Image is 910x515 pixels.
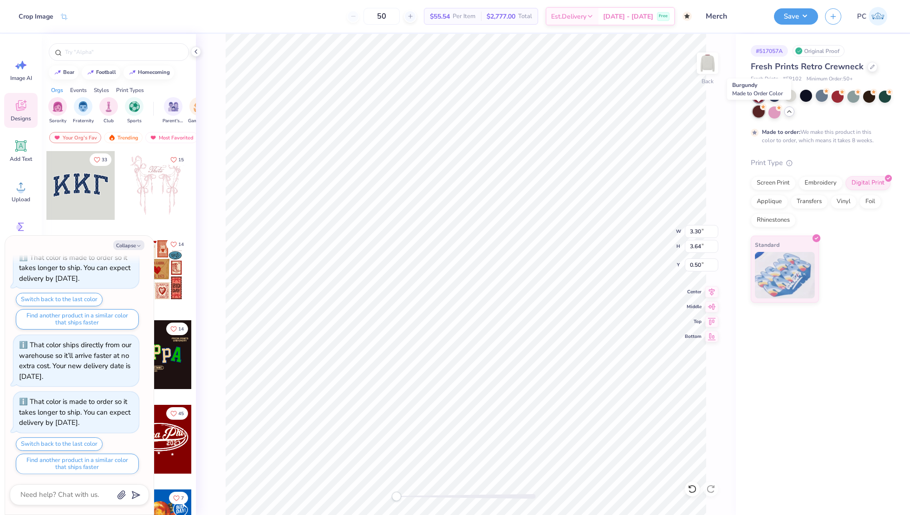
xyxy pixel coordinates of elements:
[178,327,184,331] span: 14
[603,12,653,21] span: [DATE] - [DATE]
[48,97,67,125] div: filter for Sorority
[54,70,61,75] img: trend_line.gif
[188,118,209,125] span: Game Day
[104,118,114,125] span: Club
[762,128,800,136] strong: Made to order:
[166,153,188,166] button: Like
[702,77,714,86] div: Back
[869,7,887,26] img: Pema Choden Lama
[70,86,87,94] div: Events
[129,70,136,75] img: trend_line.gif
[364,8,400,25] input: – –
[94,86,109,94] div: Styles
[49,118,66,125] span: Sorority
[64,47,183,57] input: Try "Alpha"
[113,240,144,250] button: Collapse
[487,12,515,21] span: $2,777.00
[751,158,891,168] div: Print Type
[392,492,401,501] div: Accessibility label
[188,97,209,125] button: filter button
[791,195,828,209] div: Transfers
[698,54,717,73] img: Back
[48,97,67,125] button: filter button
[99,97,118,125] button: filter button
[90,153,111,166] button: Like
[178,411,184,416] span: 45
[49,66,78,79] button: bear
[51,86,63,94] div: Orgs
[831,195,857,209] div: Vinyl
[11,115,31,122] span: Designs
[52,101,63,112] img: Sorority Image
[73,118,94,125] span: Fraternity
[104,132,143,143] div: Trending
[102,158,107,162] span: 33
[853,7,891,26] a: PC
[178,158,184,162] span: 15
[108,134,116,141] img: trending.gif
[12,196,30,203] span: Upload
[685,303,702,310] span: Middle
[799,176,843,190] div: Embroidery
[178,242,184,247] span: 14
[104,101,114,112] img: Club Image
[166,407,188,420] button: Like
[123,66,174,79] button: homecoming
[430,12,450,21] span: $55.54
[63,70,74,75] div: bear
[762,128,876,145] div: We make this product in this color to order, which means it takes 8 weeks.
[145,132,198,143] div: Most Favorited
[168,101,179,112] img: Parent's Weekend Image
[162,97,184,125] div: filter for Parent's Weekend
[751,176,796,190] div: Screen Print
[162,118,184,125] span: Parent's Weekend
[857,11,866,22] span: PC
[125,97,143,125] div: filter for Sports
[82,66,120,79] button: football
[138,70,170,75] div: homecoming
[751,45,788,57] div: # 517057A
[99,97,118,125] div: filter for Club
[685,333,702,340] span: Bottom
[685,288,702,296] span: Center
[551,12,586,21] span: Est. Delivery
[685,318,702,325] span: Top
[727,79,791,100] div: Burgundy
[10,74,32,82] span: Image AI
[166,238,188,251] button: Like
[194,101,204,112] img: Game Day Image
[16,309,139,330] button: Find another product in a similar color that ships faster
[125,97,143,125] button: filter button
[751,61,864,72] span: Fresh Prints Retro Crewneck
[699,7,767,26] input: Untitled Design
[127,118,142,125] span: Sports
[806,75,853,83] span: Minimum Order: 50 +
[859,195,881,209] div: Foil
[16,293,103,306] button: Switch back to the last color
[181,496,184,501] span: 7
[19,340,131,381] div: That color ships directly from our warehouse so it’ll arrive faster at no extra cost. Your new de...
[129,101,140,112] img: Sports Image
[162,97,184,125] button: filter button
[169,492,188,504] button: Like
[19,253,130,283] div: That color is made to order so it takes longer to ship. You can expect delivery by [DATE].
[755,252,815,298] img: Standard
[751,195,788,209] div: Applique
[793,45,845,57] div: Original Proof
[116,86,144,94] div: Print Types
[53,134,61,141] img: most_fav.gif
[73,97,94,125] div: filter for Fraternity
[149,134,157,141] img: most_fav.gif
[188,97,209,125] div: filter for Game Day
[10,155,32,163] span: Add Text
[73,97,94,125] button: filter button
[19,12,53,21] div: Crop Image
[732,90,783,97] span: Made to Order Color
[166,323,188,335] button: Like
[453,12,475,21] span: Per Item
[518,12,532,21] span: Total
[755,240,780,250] span: Standard
[774,8,818,25] button: Save
[16,454,139,474] button: Find another product in a similar color that ships faster
[78,101,88,112] img: Fraternity Image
